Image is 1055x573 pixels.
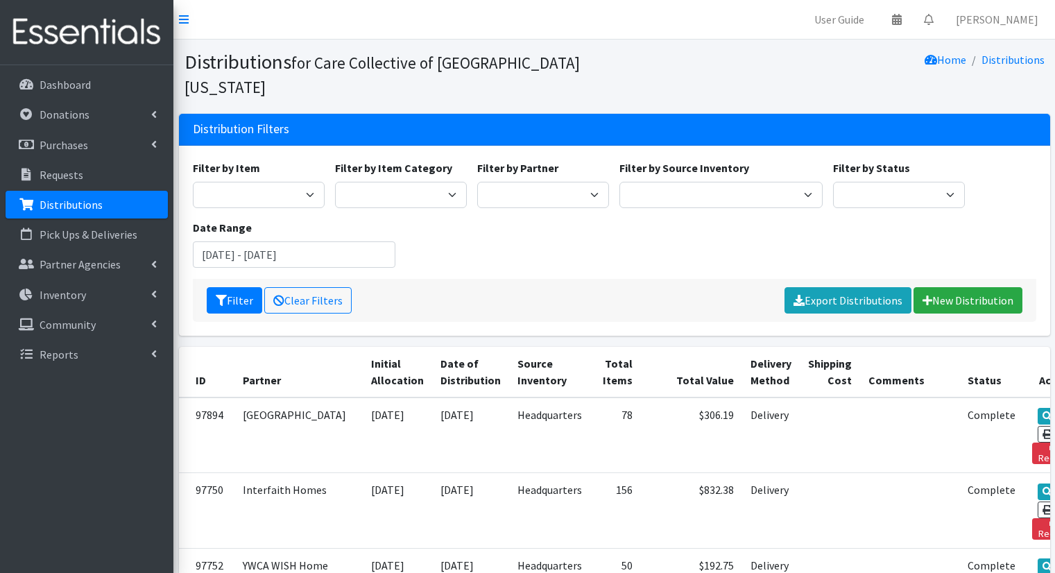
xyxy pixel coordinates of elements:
th: Total Items [590,347,641,397]
input: January 1, 2011 - December 31, 2011 [193,241,396,268]
td: Complete [959,473,1024,548]
td: Delivery [742,473,800,548]
button: Filter [207,287,262,314]
td: Headquarters [509,397,590,473]
a: Pick Ups & Deliveries [6,221,168,248]
th: Partner [234,347,363,397]
h1: Distributions [185,50,610,98]
td: [GEOGRAPHIC_DATA] [234,397,363,473]
th: Shipping Cost [800,347,860,397]
td: [DATE] [363,473,432,548]
p: Distributions [40,198,103,212]
label: Filter by Status [833,160,910,176]
a: Dashboard [6,71,168,99]
td: Delivery [742,397,800,473]
th: Delivery Method [742,347,800,397]
a: User Guide [803,6,875,33]
label: Filter by Item Category [335,160,452,176]
h3: Distribution Filters [193,122,289,137]
p: Reports [40,348,78,361]
th: Date of Distribution [432,347,509,397]
td: $832.38 [641,473,742,548]
p: Purchases [40,138,88,152]
a: Reports [6,341,168,368]
td: 78 [590,397,641,473]
p: Donations [40,108,89,121]
label: Filter by Item [193,160,260,176]
p: Community [40,318,96,332]
th: Source Inventory [509,347,590,397]
td: [DATE] [363,397,432,473]
label: Date Range [193,219,252,236]
th: Comments [860,347,959,397]
p: Partner Agencies [40,257,121,271]
td: [DATE] [432,473,509,548]
label: Filter by Source Inventory [619,160,749,176]
td: Headquarters [509,473,590,548]
a: Export Distributions [784,287,911,314]
th: Total Value [641,347,742,397]
a: Distributions [6,191,168,219]
a: Partner Agencies [6,250,168,278]
a: Community [6,311,168,339]
p: Pick Ups & Deliveries [40,228,137,241]
th: ID [179,347,234,397]
label: Filter by Partner [477,160,558,176]
a: Inventory [6,281,168,309]
td: [DATE] [432,397,509,473]
a: Purchases [6,131,168,159]
a: [PERSON_NAME] [945,6,1049,33]
a: Clear Filters [264,287,352,314]
p: Dashboard [40,78,91,92]
td: 156 [590,473,641,548]
a: Home [925,53,966,67]
p: Inventory [40,288,86,302]
img: HumanEssentials [6,9,168,55]
p: Requests [40,168,83,182]
a: Requests [6,161,168,189]
td: Complete [959,397,1024,473]
th: Initial Allocation [363,347,432,397]
td: 97750 [179,473,234,548]
td: Interfaith Homes [234,473,363,548]
a: New Distribution [914,287,1022,314]
td: 97894 [179,397,234,473]
small: for Care Collective of [GEOGRAPHIC_DATA][US_STATE] [185,53,580,97]
a: Distributions [981,53,1045,67]
th: Status [959,347,1024,397]
td: $306.19 [641,397,742,473]
a: Donations [6,101,168,128]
